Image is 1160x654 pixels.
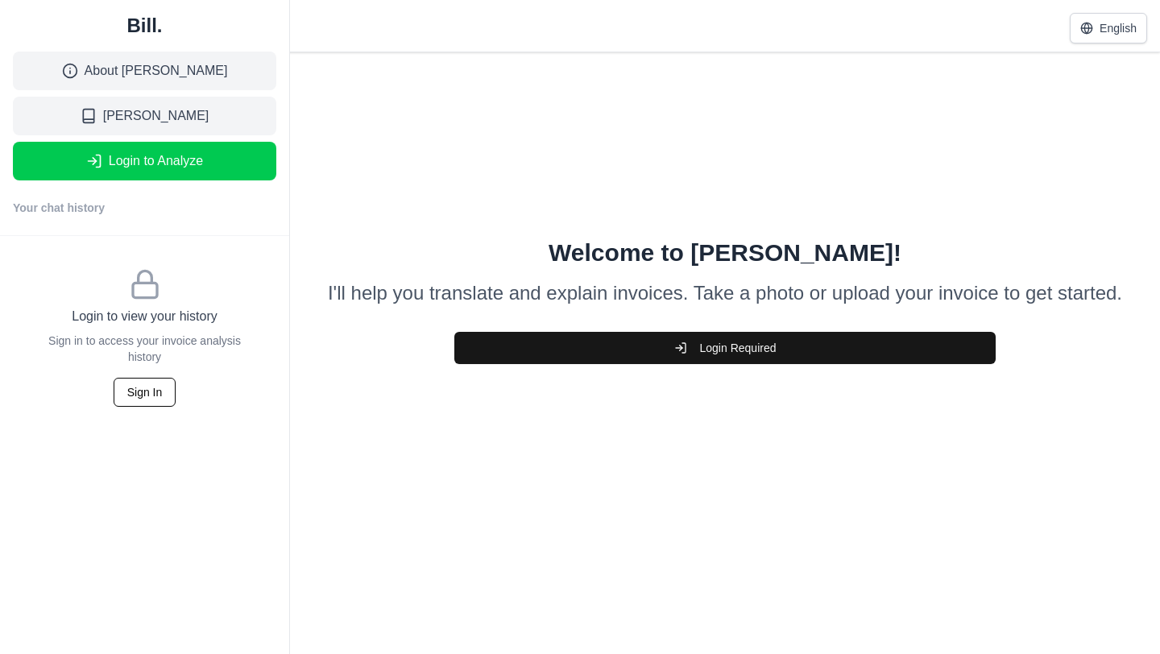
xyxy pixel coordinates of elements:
[32,333,257,365] p: Sign in to access your invoice analysis history
[85,61,228,81] span: About [PERSON_NAME]
[13,13,276,39] a: Bill.
[32,307,257,326] h3: Login to view your history
[114,385,176,399] a: Sign In
[114,378,176,407] button: Sign In
[13,52,276,90] a: About [PERSON_NAME]
[13,142,276,180] button: Login to Analyze
[109,151,203,171] span: Login to Analyze
[103,106,209,126] span: [PERSON_NAME]
[328,238,1122,267] h1: Welcome to [PERSON_NAME]!
[1070,13,1147,43] button: English
[13,97,276,135] a: [PERSON_NAME]
[328,280,1122,306] p: I'll help you translate and explain invoices. Take a photo or upload your invoice to get started.
[454,332,996,364] button: Login Required
[13,200,105,216] h2: Your chat history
